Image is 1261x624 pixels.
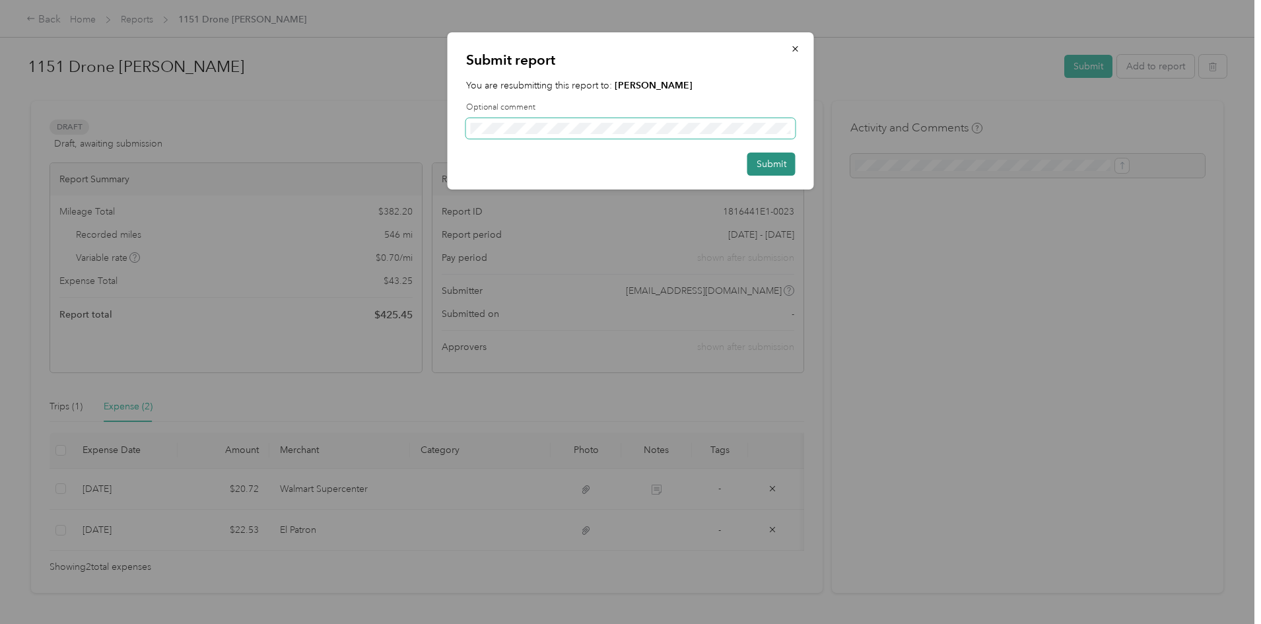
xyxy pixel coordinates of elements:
p: Submit report [466,51,796,69]
iframe: Everlance-gr Chat Button Frame [1187,550,1261,624]
strong: [PERSON_NAME] [615,80,693,91]
button: Submit [747,153,796,176]
label: Optional comment [466,102,796,114]
p: You are resubmitting this report to: [466,79,796,92]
